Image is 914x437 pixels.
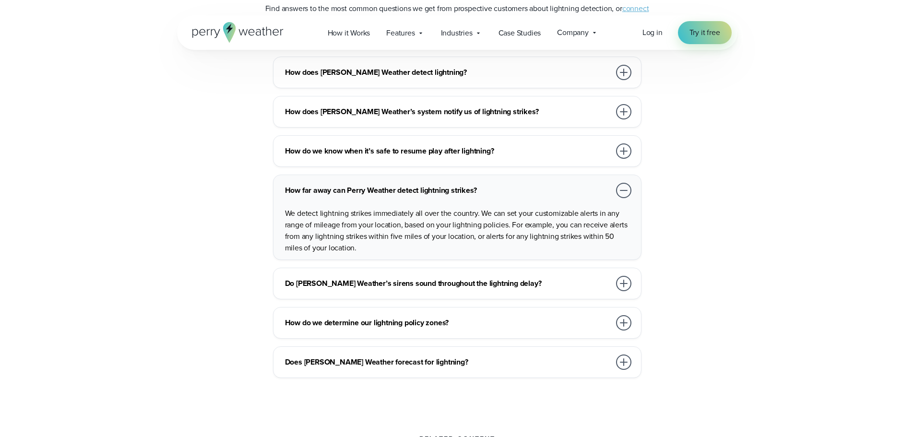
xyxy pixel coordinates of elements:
p: We detect lightning strikes immediately all over the country. We can set your customizable alerts... [285,208,633,254]
a: Log in [642,27,663,38]
h3: How do we know when it’s safe to resume play after lightning? [285,145,610,157]
span: How it Works [328,27,370,39]
span: Case Studies [499,27,541,39]
span: Features [386,27,415,39]
a: Try it free [678,21,732,44]
span: Try it free [689,27,720,38]
span: Industries [441,27,473,39]
h3: How does [PERSON_NAME] Weather’s system notify us of lightning strikes? [285,106,610,118]
h3: How far away can Perry Weather detect lightning strikes? [285,185,610,196]
h3: How do we determine our lightning policy zones? [285,317,610,329]
a: connect with our team [412,3,649,25]
p: Find answers to the most common questions we get from prospective customers about lightning detec... [265,3,649,26]
h3: Do [PERSON_NAME] Weather’s sirens sound throughout the lightning delay? [285,278,610,289]
a: How it Works [320,23,379,43]
span: Company [557,27,589,38]
h3: Does [PERSON_NAME] Weather forecast for lightning? [285,356,610,368]
h3: How does [PERSON_NAME] Weather detect lightning? [285,67,610,78]
a: Case Studies [490,23,549,43]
